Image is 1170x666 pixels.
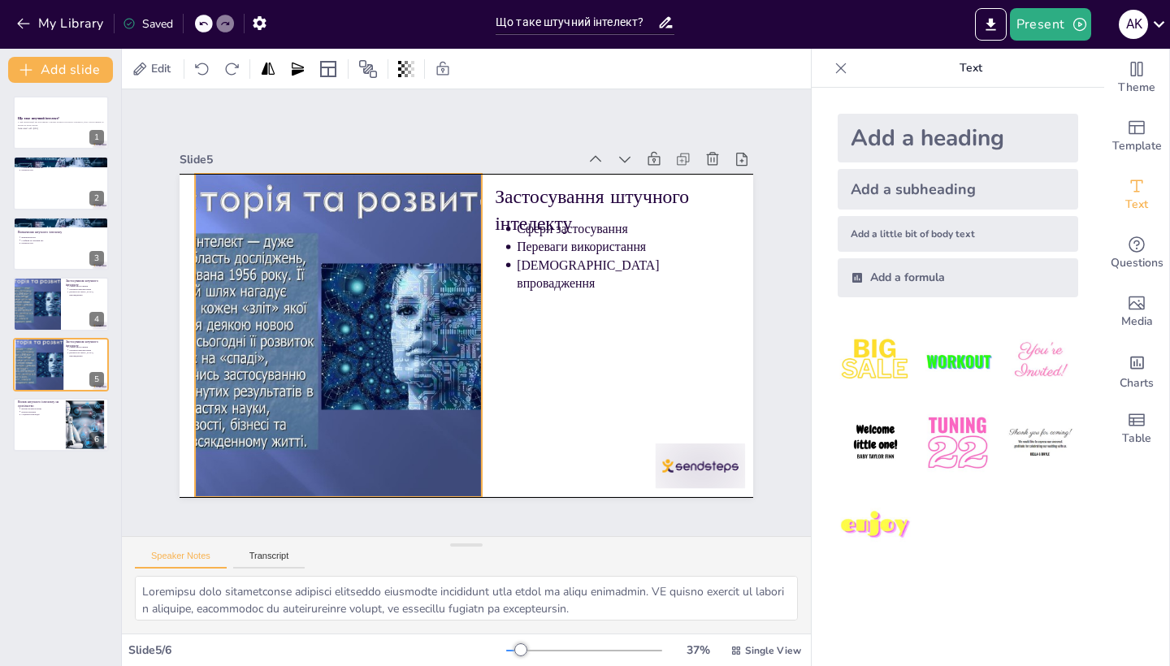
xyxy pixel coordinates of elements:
[1118,79,1155,97] span: Theme
[21,407,61,410] p: Вплив на ринок праці
[12,11,110,37] button: My Library
[21,242,104,245] p: Розвиток ШІ
[89,191,104,205] div: 2
[21,162,104,166] p: Визначення ШІ
[1104,49,1169,107] div: Change the overall theme
[21,168,104,171] p: Розвиток ШІ
[678,642,717,658] div: 37 %
[69,285,104,288] p: Сфери застосування
[18,400,61,409] p: Вплив штучного інтелекту на суспільство
[745,644,801,657] span: Single View
[18,116,59,120] strong: Що таке штучний інтелект?
[975,8,1007,41] button: Export to PowerPoint
[315,56,341,82] div: Layout
[920,323,995,399] img: 2.jpeg
[838,114,1078,162] div: Add a heading
[1125,196,1148,214] span: Text
[69,351,104,357] p: [DEMOGRAPHIC_DATA] впровадження
[69,288,104,291] p: Переваги використання
[21,236,104,239] p: Визначення ШІ
[1111,254,1163,272] span: Questions
[1119,10,1148,39] div: a k
[1121,313,1153,331] span: Media
[838,169,1078,210] div: Add a subheading
[13,96,109,149] div: https://cdn.sendsteps.com/images/logo/sendsteps_logo_white.pnghttps://cdn.sendsteps.com/images/lo...
[135,576,798,621] textarea: Loremipsu dolo sitametconse adipisci elitseddo eiusmodte incididunt utla etdol ma aliqu enimadmin...
[1104,400,1169,458] div: Add a table
[503,188,737,265] p: Застосування штучного інтелекту
[89,251,104,266] div: 3
[1003,323,1078,399] img: 3.jpeg
[1104,224,1169,283] div: Get real-time input from your audience
[1003,405,1078,481] img: 6.jpeg
[524,227,732,266] p: Сфери застосування
[496,11,657,34] input: Insert title
[18,121,104,127] p: У цій презентації ми розглянемо основні поняття штучного інтелекту, його застосування та вплив на...
[1010,8,1091,41] button: Present
[838,488,913,564] img: 7.jpeg
[1112,137,1162,155] span: Template
[135,551,227,569] button: Speaker Notes
[89,432,104,447] div: 6
[66,339,104,348] p: Застосування штучного інтелекту
[13,277,109,331] div: https://cdn.sendsteps.com/images/logo/sendsteps_logo_white.pnghttps://cdn.sendsteps.com/images/lo...
[13,156,109,210] div: https://cdn.sendsteps.com/images/logo/sendsteps_logo_white.pnghttps://cdn.sendsteps.com/images/lo...
[128,642,506,658] div: Slide 5 / 6
[18,127,104,130] p: Generated with [URL]
[838,405,913,481] img: 4.jpeg
[21,410,61,413] p: Етичні питання
[838,323,913,399] img: 1.jpeg
[1119,8,1148,41] button: a k
[1104,107,1169,166] div: Add ready made slides
[1120,374,1154,392] span: Charts
[89,312,104,327] div: 4
[920,405,995,481] img: 5.jpeg
[21,165,104,168] p: Слабкий та сильний ШІ
[69,291,104,296] p: [DEMOGRAPHIC_DATA] впровадження
[89,372,104,387] div: 5
[197,123,594,179] div: Slide 5
[13,217,109,270] div: https://cdn.sendsteps.com/images/logo/sendsteps_logo_white.pnghttps://cdn.sendsteps.com/images/lo...
[522,244,730,284] p: Переваги використання
[1104,341,1169,400] div: Add charts and graphs
[69,345,104,348] p: Сфери застосування
[1104,166,1169,224] div: Add text boxes
[518,262,729,320] p: [DEMOGRAPHIC_DATA] впровадження
[148,61,174,76] span: Edit
[66,279,104,288] p: Застосування штучного інтелекту
[233,551,305,569] button: Transcript
[13,398,109,452] div: https://cdn.sendsteps.com/images/logo/sendsteps_logo_white.pnghttps://cdn.sendsteps.com/images/lo...
[838,216,1078,252] div: Add a little bit of body text
[123,16,173,32] div: Saved
[18,158,104,163] p: Визначення штучного інтелекту
[18,230,104,235] p: Визначення штучного інтелекту
[1122,430,1151,448] span: Table
[838,258,1078,297] div: Add a formula
[69,348,104,352] p: Переваги використання
[21,239,104,242] p: Слабкий та сильний ШІ
[1104,283,1169,341] div: Add images, graphics, shapes or video
[89,130,104,145] div: 1
[854,49,1088,88] p: Text
[13,338,109,391] div: https://cdn.sendsteps.com/images/logo/sendsteps_logo_white.pnghttps://cdn.sendsteps.com/images/lo...
[8,57,113,83] button: Add slide
[21,413,61,417] p: Соціальні взаємодії
[358,59,378,79] span: Position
